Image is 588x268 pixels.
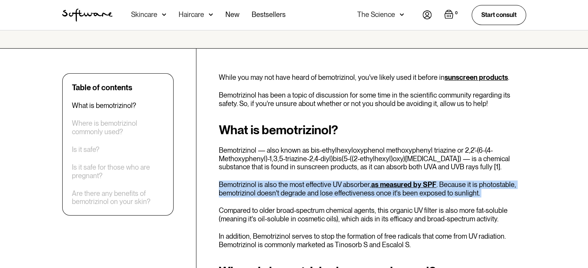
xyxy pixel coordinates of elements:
p: Bemotrizinol is also the most effective UV absorber, . Because it is photostable, bemotrizinol do... [219,180,526,197]
img: arrow down [400,11,404,19]
a: What is bemotrizinol? [72,101,136,110]
a: Open empty cart [444,10,459,20]
p: Bemotrizinol has been a topic of discussion for some time in the scientific community regarding i... [219,91,526,108]
div: The Science [357,11,395,19]
p: Bemotrizinol — also known as bis-ethylhexyloxyphenol methoxyphenyl triazine or 2,2'-(6-(4-Methoxy... [219,146,526,171]
a: Is it safe? [72,145,99,154]
p: Compared to older broad-spectrum chemical agents, this organic UV filter is also more fat-soluble... [219,206,526,223]
div: 0 [453,10,459,17]
a: sunscreen products [445,73,508,81]
a: Are there any benefits of bemotrizinol on your skin? [72,189,164,206]
a: Start consult [472,5,526,25]
h2: What is bemotrizinol? [219,123,526,137]
div: Table of contents [72,83,132,92]
a: as measured by SPF [371,180,436,189]
img: arrow down [209,11,213,19]
div: Skincare [131,11,157,19]
img: arrow down [162,11,166,19]
a: Is it safe for those who are pregnant? [72,163,164,180]
div: Haircare [179,11,204,19]
img: Software Logo [62,8,112,22]
p: While you may not have heard of bemotrizinol, you've likely used it before in . [219,73,526,82]
a: home [62,8,112,22]
a: Where is bemotrizinol commonly used? [72,119,164,136]
p: In addition, Bemotrizinol serves to stop the formation of free radicals that come from UV radiati... [219,232,526,249]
